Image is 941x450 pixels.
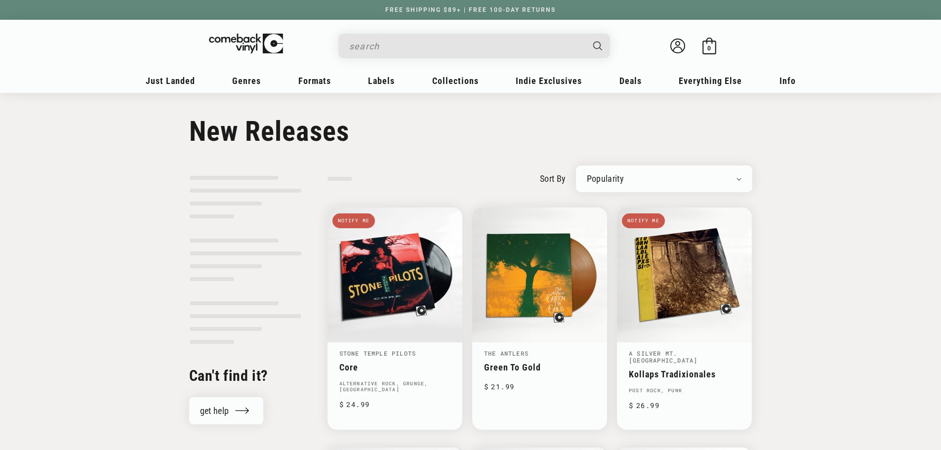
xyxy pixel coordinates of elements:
[484,362,595,372] a: Green To Gold
[146,76,195,86] span: Just Landed
[298,76,331,86] span: Formats
[779,76,796,86] span: Info
[484,349,529,357] a: The Antlers
[189,115,752,148] h1: New Releases
[540,172,566,185] label: sort by
[189,397,264,424] a: get help
[707,44,711,52] span: 0
[349,36,583,56] input: search
[629,349,697,364] a: A Silver Mt. [GEOGRAPHIC_DATA]
[339,349,416,357] a: Stone Temple Pilots
[375,6,566,13] a: FREE SHIPPING $89+ | FREE 100-DAY RETURNS
[232,76,261,86] span: Genres
[368,76,395,86] span: Labels
[338,34,610,58] div: Search
[584,34,611,58] button: Search
[619,76,642,86] span: Deals
[432,76,479,86] span: Collections
[339,362,450,372] a: Core
[189,366,302,385] h2: Can't find it?
[679,76,742,86] span: Everything Else
[629,369,740,379] a: Kollaps Tradixionales
[516,76,582,86] span: Indie Exclusives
